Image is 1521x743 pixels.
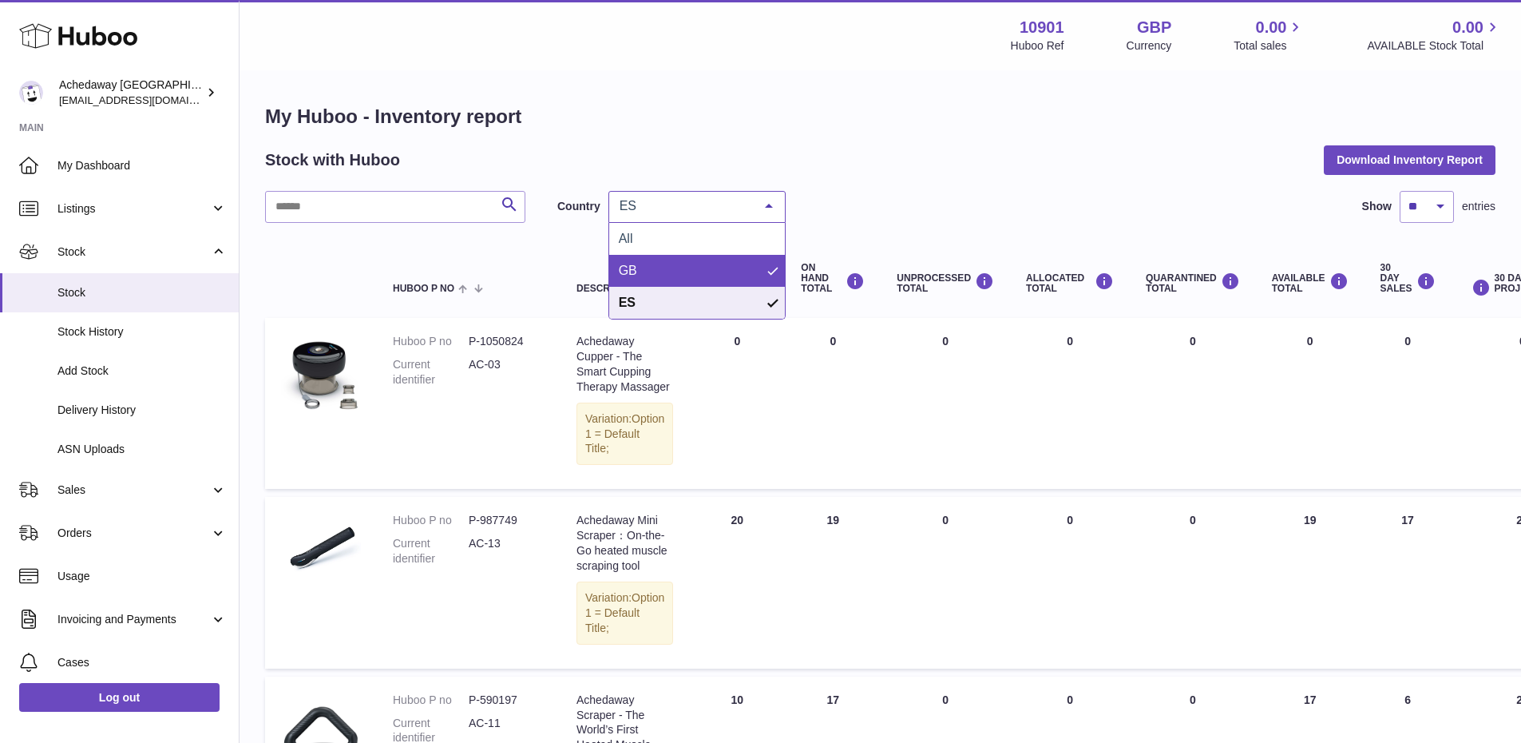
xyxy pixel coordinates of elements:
span: entries [1462,199,1495,214]
span: ES [616,198,753,214]
strong: 10901 [1020,17,1064,38]
td: 0 [1010,497,1130,668]
td: 0 [881,497,1010,668]
a: 0.00 AVAILABLE Stock Total [1367,17,1502,54]
span: 0 [1190,693,1196,706]
dt: Current identifier [393,357,469,387]
dt: Huboo P no [393,513,469,528]
img: product image [281,334,361,414]
dd: AC-13 [469,536,545,566]
span: Orders [57,526,210,541]
span: 0.00 [1452,17,1483,38]
td: 0 [881,318,1010,489]
span: AVAILABLE Stock Total [1367,38,1502,54]
span: My Dashboard [57,158,227,173]
td: 17 [1365,497,1452,668]
div: Achedaway [GEOGRAPHIC_DATA] [59,77,203,108]
div: ON HAND Total [801,263,865,295]
span: Description [576,284,642,294]
label: Show [1362,199,1392,214]
dd: P-1050824 [469,334,545,349]
span: Stock History [57,324,227,340]
div: Variation: [576,582,673,645]
div: QUARANTINED Total [1146,272,1240,294]
span: 0.00 [1256,17,1287,38]
div: Achedaway Mini Scraper：On-the-Go heated muscle scraping tool [576,513,673,574]
dt: Current identifier [393,536,469,566]
dd: P-987749 [469,513,545,528]
span: Total sales [1234,38,1305,54]
div: Currency [1127,38,1172,54]
span: Option 1 = Default Title; [585,591,664,634]
div: Variation: [576,403,673,466]
dt: Huboo P no [393,334,469,349]
dd: P-590197 [469,693,545,708]
td: 0 [689,318,785,489]
span: ES [619,296,636,309]
div: UNPROCESSED Total [897,272,994,294]
span: Option 1 = Default Title; [585,412,664,455]
span: [EMAIL_ADDRESS][DOMAIN_NAME] [59,93,235,106]
div: Achedaway Cupper - The Smart Cupping Therapy Massager [576,334,673,395]
td: 0 [1256,318,1365,489]
label: Country [557,199,600,214]
div: ALLOCATED Total [1026,272,1114,294]
td: 19 [785,497,881,668]
div: Huboo Ref [1011,38,1064,54]
button: Download Inventory Report [1324,145,1495,174]
div: 30 DAY SALES [1380,263,1436,295]
h1: My Huboo - Inventory report [265,104,1495,129]
td: 0 [1010,318,1130,489]
dt: Huboo P no [393,693,469,708]
span: All [619,232,633,245]
span: Sales [57,483,210,498]
span: 0 [1190,335,1196,348]
span: Usage [57,569,227,584]
span: Cases [57,655,227,670]
td: 0 [785,318,881,489]
span: Invoicing and Payments [57,612,210,627]
span: GB [619,264,637,277]
img: product image [281,513,361,593]
a: 0.00 Total sales [1234,17,1305,54]
a: Log out [19,683,220,712]
td: 19 [1256,497,1365,668]
span: ASN Uploads [57,442,227,457]
dd: AC-03 [469,357,545,387]
span: 0 [1190,514,1196,526]
td: 20 [689,497,785,668]
strong: GBP [1137,17,1171,38]
span: Huboo P no [393,284,454,294]
span: Add Stock [57,364,227,379]
span: Stock [57,285,227,300]
h2: Stock with Huboo [265,149,400,171]
div: AVAILABLE Total [1272,272,1349,294]
img: admin@newpb.co.uk [19,81,43,105]
span: Delivery History [57,403,227,418]
span: Listings [57,201,210,217]
td: 0 [1365,318,1452,489]
span: Stock [57,244,210,260]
